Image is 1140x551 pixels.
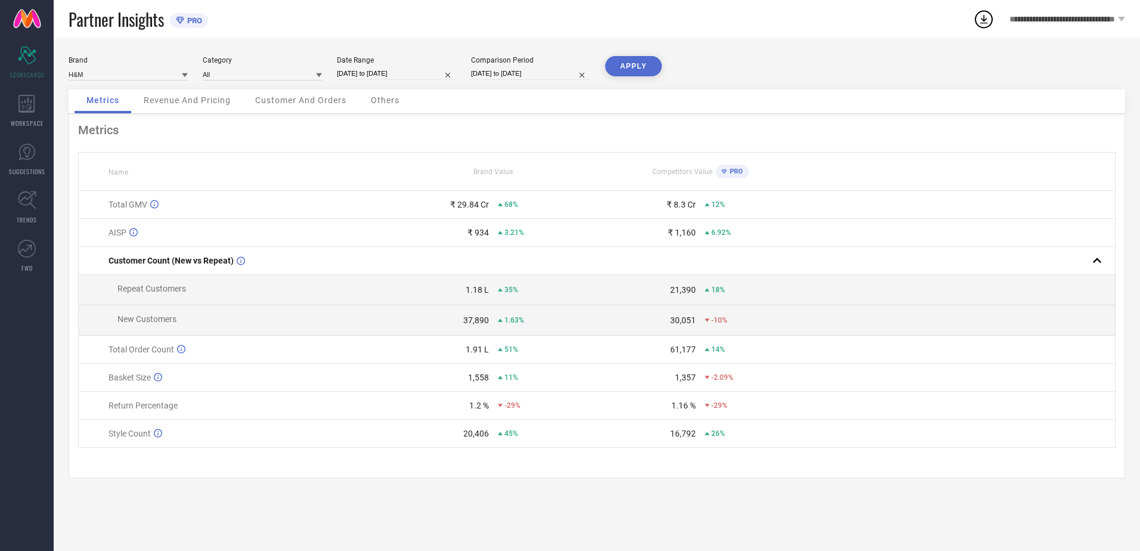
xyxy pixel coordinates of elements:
span: Basket Size [109,373,151,382]
div: Metrics [78,123,1116,137]
div: 1.2 % [469,401,489,410]
span: 6.92% [711,228,731,237]
span: -10% [711,316,727,324]
span: 1.63% [504,316,524,324]
div: ₹ 8.3 Cr [667,200,696,209]
span: Brand Value [473,168,513,176]
span: Competitors Value [652,168,712,176]
input: Select comparison period [471,67,590,80]
span: New Customers [117,314,176,324]
div: 1,558 [468,373,489,382]
span: 35% [504,286,518,294]
div: Category [203,56,322,64]
span: SUGGESTIONS [9,167,45,176]
div: 1.91 L [466,345,489,354]
span: -29% [504,401,521,410]
span: 26% [711,429,725,438]
span: Customer Count (New vs Repeat) [109,256,234,265]
div: Date Range [337,56,456,64]
div: 1.18 L [466,285,489,295]
div: 30,051 [670,315,696,325]
div: 16,792 [670,429,696,438]
input: Select date range [337,67,456,80]
button: APPLY [605,56,662,76]
div: ₹ 934 [467,228,489,237]
span: Partner Insights [69,7,164,32]
span: Return Percentage [109,401,178,410]
span: -29% [711,401,727,410]
span: SCORECARDS [10,70,45,79]
span: 45% [504,429,518,438]
span: TRENDS [17,215,37,224]
span: 18% [711,286,725,294]
span: Total Order Count [109,345,174,354]
span: Revenue And Pricing [144,95,231,105]
span: Total GMV [109,200,147,209]
div: Open download list [973,8,995,30]
div: 37,890 [463,315,489,325]
div: 1,357 [675,373,696,382]
div: ₹ 29.84 Cr [450,200,489,209]
span: WORKSPACE [11,119,44,128]
span: Repeat Customers [117,284,186,293]
span: FWD [21,264,33,273]
span: 68% [504,200,518,209]
div: Comparison Period [471,56,590,64]
span: 3.21% [504,228,524,237]
span: -2.09% [711,373,733,382]
span: 51% [504,345,518,354]
span: Style Count [109,429,151,438]
span: Metrics [86,95,119,105]
span: Customer And Orders [255,95,346,105]
span: 12% [711,200,725,209]
span: PRO [184,16,202,25]
span: PRO [727,168,743,175]
div: Brand [69,56,188,64]
span: Name [109,168,128,177]
span: Others [371,95,399,105]
div: ₹ 1,160 [668,228,696,237]
div: 1.16 % [671,401,696,410]
span: AISP [109,228,126,237]
div: 61,177 [670,345,696,354]
div: 21,390 [670,285,696,295]
span: 11% [504,373,518,382]
span: 14% [711,345,725,354]
div: 20,406 [463,429,489,438]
